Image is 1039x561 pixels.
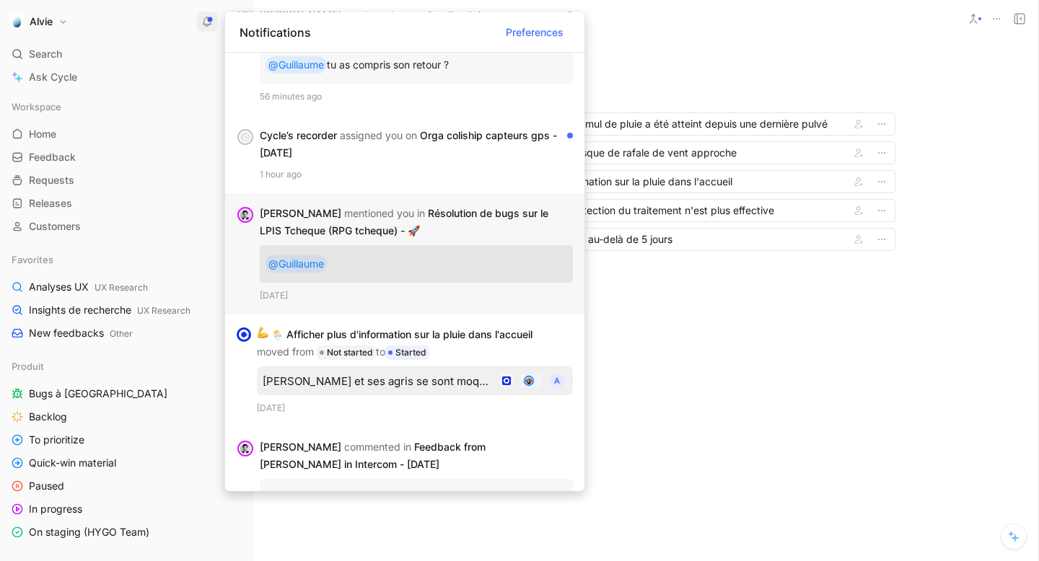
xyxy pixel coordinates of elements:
span: Preferences [506,23,564,40]
div: @Guillaume [268,57,324,74]
span: mentioned you in [344,208,425,220]
div: avatar[PERSON_NAME] mentioned you in Résolution de bugs sur le LPIS Tcheque (RPG tcheque) - 🚀@Gui... [225,194,584,315]
span: Notifications [240,23,311,40]
div: [DATE] [257,402,573,416]
p: en regardant les timestamp dans DB [266,485,567,509]
div: 🌦️ Afficher plus d'information sur la pluie dans l'accueil [257,327,561,361]
div: @Guillaume [268,256,324,273]
div: [PERSON_NAME] et ses agris se sont moqués de nous par rapport à nos prévisions. Très mauvais sur ... [263,374,494,388]
div: C [239,131,252,144]
button: Preferences [499,20,570,43]
div: CCycle’s recorder assigned you on Orga coliship capteurs gps - [DATE]1 hour ago [225,116,584,194]
img: avatar [239,209,252,222]
span: to [376,346,385,358]
img: avatar [525,377,532,385]
img: 💪 [257,327,268,339]
div: 💪🌦️ Afficher plus d'information sur la pluie dans l'accueil moved from Not startedtoStarted[PERSO... [225,315,584,428]
div: Started [385,346,429,361]
div: 56 minutes ago [260,90,573,105]
div: 1 hour ago [260,168,573,182]
div: Cycle’s recorder Orga coliship capteurs gps - [DATE] [260,128,561,162]
div: [DATE] [260,289,573,304]
img: avatar [239,443,252,456]
div: a [550,374,564,389]
span: commented in [344,441,411,454]
div: avatar[PERSON_NAME] commented in Feedback from [PERSON_NAME] in Intercom - [DATE]en regardant les... [225,428,584,547]
button: [PERSON_NAME] et ses agris se sont moqués de nous par rapport à nos prévisions. Très mauvais sur ... [257,367,573,396]
p: tu as compris son retour ? [266,53,567,79]
div: [PERSON_NAME] Feedback from [PERSON_NAME] in Intercom - [DATE] [260,439,561,474]
div: [PERSON_NAME] Résolution de bugs sur le LPIS Tcheque (RPG tcheque) - 🚀 [260,206,561,240]
span: assigned you on [340,130,417,142]
div: Not started [317,346,376,361]
span: moved from [257,346,314,358]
